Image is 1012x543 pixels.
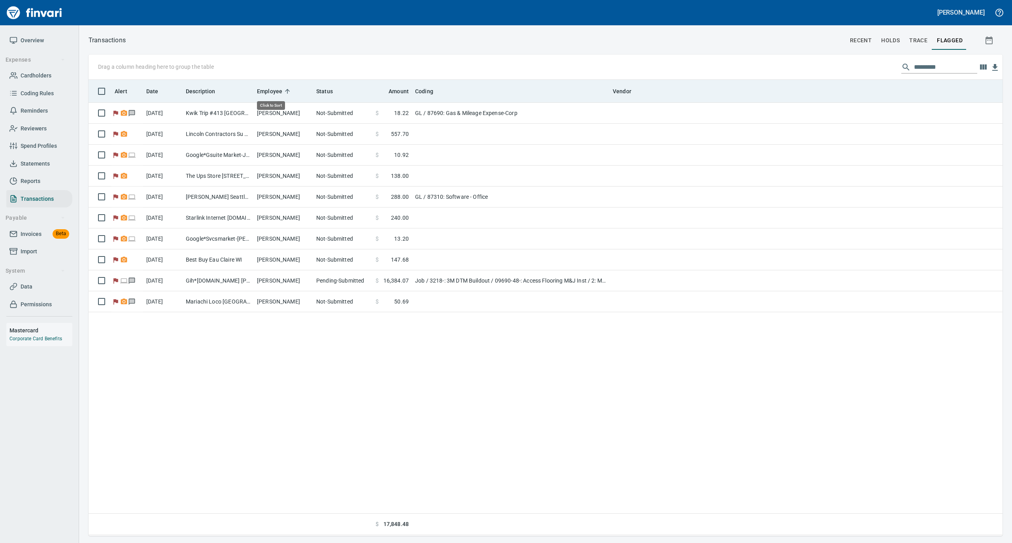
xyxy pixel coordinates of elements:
span: $ [376,520,379,528]
span: Receipt Required [120,194,128,199]
span: $ [376,298,379,305]
td: [PERSON_NAME] [254,228,313,249]
td: [PERSON_NAME] Seattle [GEOGRAPHIC_DATA] [183,187,254,207]
td: [PERSON_NAME] [254,249,313,270]
span: $ [376,193,379,201]
span: $ [376,130,379,138]
span: Flagged [111,131,120,136]
span: Expenses [6,55,65,65]
button: Payable [2,211,68,225]
td: Google*Gsuite Market-J Cc [DOMAIN_NAME] CA [183,145,254,166]
span: 10.92 [394,151,409,159]
span: Receipt Required [120,299,128,304]
span: Flagged [111,194,120,199]
td: Gih*[DOMAIN_NAME] [PHONE_NUMBER] [GEOGRAPHIC_DATA] [183,270,254,291]
td: [PERSON_NAME] [254,187,313,207]
span: Receipt Required [120,257,128,262]
span: recent [850,36,872,45]
p: Drag a column heading here to group the table [98,63,214,71]
span: Flagged [111,299,120,304]
h6: Mastercard [9,326,72,335]
span: 18.22 [394,109,409,117]
td: Not-Submitted [313,249,372,270]
span: Status [316,87,343,96]
td: [DATE] [143,103,183,124]
span: Reviewers [21,124,47,134]
span: System [6,266,65,276]
span: $ [376,256,379,264]
span: Coding Rules [21,89,54,98]
td: [PERSON_NAME] [254,270,313,291]
a: Coding Rules [6,85,72,102]
span: 50.69 [394,298,409,305]
td: Not-Submitted [313,166,372,187]
button: Expenses [2,53,68,67]
span: Flagged [111,236,120,241]
span: Reminders [21,106,48,116]
h5: [PERSON_NAME] [937,8,985,17]
span: 16,384.07 [383,277,409,285]
span: Flagged [111,278,120,283]
span: Beta [53,229,69,238]
span: 17,848.48 [383,520,409,528]
span: Reports [21,176,40,186]
span: Invoices [21,229,42,239]
span: Employee [257,87,293,96]
span: flagged [937,36,963,45]
span: Alert [115,87,127,96]
td: Google*Svcsmarket-[PERSON_NAME] [DOMAIN_NAME] DE [183,228,254,249]
span: Has messages [128,110,136,115]
td: [PERSON_NAME] [254,207,313,228]
td: [DATE] [143,291,183,312]
a: Import [6,243,72,260]
span: Import [21,247,37,256]
span: Amount [378,87,409,96]
button: Choose columns to display [977,61,989,73]
span: Data [21,282,32,292]
td: [PERSON_NAME] [254,291,313,312]
span: Flagged [111,110,120,115]
span: Online transaction [128,152,136,157]
td: [DATE] [143,187,183,207]
td: GL / 87310: Software - Office [412,187,610,207]
span: Online transaction [128,215,136,220]
span: Has messages [128,299,136,304]
a: Finvari [5,3,64,22]
span: Permissions [21,300,52,309]
td: Not-Submitted [313,228,372,249]
span: Description [186,87,215,96]
td: [DATE] [143,207,183,228]
td: Best Buy Eau Claire WI [183,249,254,270]
span: Transactions [21,194,54,204]
span: trace [909,36,927,45]
span: Online transaction [128,236,136,241]
span: Vendor [613,87,642,96]
td: Pending-Submitted [313,270,372,291]
span: holds [881,36,900,45]
span: $ [376,151,379,159]
td: [DATE] [143,166,183,187]
td: [PERSON_NAME] [254,145,313,166]
span: Receipt Required [120,215,128,220]
td: Not-Submitted [313,291,372,312]
span: Cardholders [21,71,51,81]
a: Cardholders [6,67,72,85]
span: Overview [21,36,44,45]
td: Kwik Trip #413 [GEOGRAPHIC_DATA] [GEOGRAPHIC_DATA] [183,103,254,124]
p: Transactions [89,36,126,45]
td: [DATE] [143,249,183,270]
td: [DATE] [143,124,183,145]
span: $ [376,214,379,222]
span: $ [376,172,379,180]
td: GL / 87690: Gas & Mileage Expense-Corp [412,103,610,124]
span: Receipt Required [120,173,128,178]
span: $ [376,235,379,243]
td: Not-Submitted [313,124,372,145]
span: Flagged [111,152,120,157]
span: Alert [115,87,138,96]
span: Statements [21,159,50,169]
a: Transactions [6,190,72,208]
span: 557.70 [391,130,409,138]
td: Not-Submitted [313,207,372,228]
span: Employee [257,87,282,96]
